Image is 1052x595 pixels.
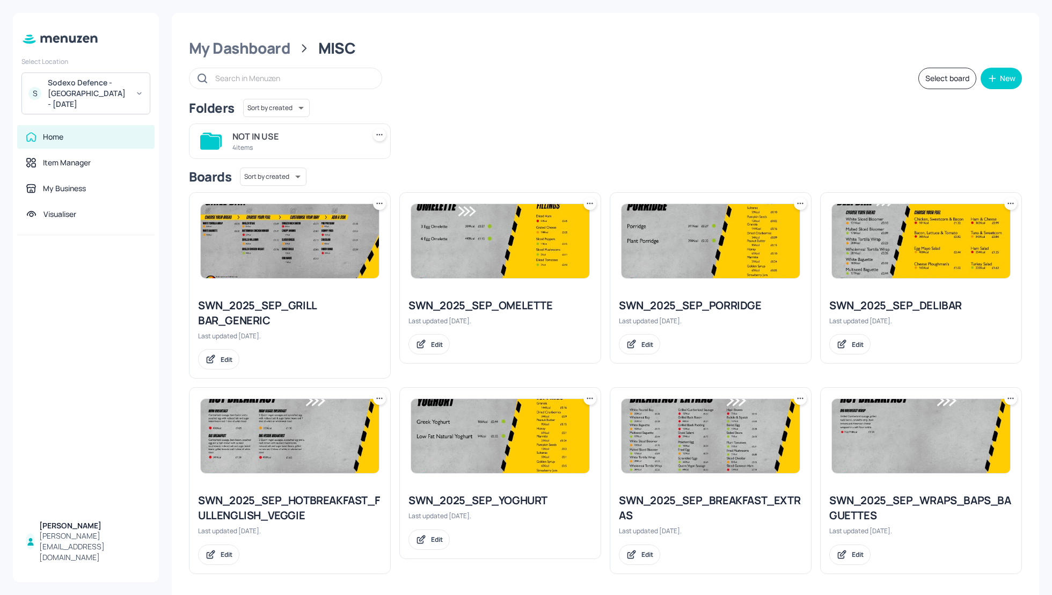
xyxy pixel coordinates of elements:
div: SWN_2025_SEP_PORRIDGE [619,298,802,313]
div: NOT IN USE [232,130,360,143]
input: Search in Menuzen [215,70,371,86]
div: Last updated [DATE]. [829,526,1013,535]
img: 2025-08-28-1756397019400fpeqr6qtji.jpeg [832,204,1010,278]
div: Last updated [DATE]. [619,316,802,325]
div: New [1000,75,1016,82]
div: Sort by created [243,97,310,119]
div: Last updated [DATE]. [829,316,1013,325]
button: New [981,68,1022,89]
div: SWN_2025_SEP_WRAPS_BAPS_BAGUETTES [829,493,1013,523]
div: SWN_2025_SEP_DELIBAR [829,298,1013,313]
img: 2025-05-08-1746719505198e6up6c369m.jpeg [411,399,589,473]
div: Edit [641,550,653,559]
img: 2025-08-28-1756397352802inlqxbuueq.jpeg [201,399,379,473]
div: Edit [431,340,443,349]
div: Last updated [DATE]. [198,331,382,340]
div: Home [43,132,63,142]
div: [PERSON_NAME] [39,520,146,531]
div: Last updated [DATE]. [408,511,592,520]
img: 2025-05-08-1746718824941w1h3e37qpte.jpeg [832,399,1010,473]
div: Edit [852,340,864,349]
div: Last updated [DATE]. [619,526,802,535]
div: Sodexo Defence - [GEOGRAPHIC_DATA] - [DATE] [48,77,129,110]
div: Folders [189,99,235,117]
div: [PERSON_NAME][EMAIL_ADDRESS][DOMAIN_NAME] [39,531,146,563]
img: 2025-05-09-1746791250835wdbbufmewt.jpeg [622,204,800,278]
img: 2025-08-28-1756397782780y66quphxpk.jpeg [622,399,800,473]
div: SWN_2025_SEP_BREAKFAST_EXTRAS [619,493,802,523]
div: Visualiser [43,209,76,220]
div: Edit [221,550,232,559]
div: SWN_2025_SEP_GRILL BAR_GENERIC [198,298,382,328]
div: 4 items [232,143,360,152]
div: Select Location [21,57,150,66]
div: Last updated [DATE]. [198,526,382,535]
div: My Business [43,183,86,194]
div: MISC [318,39,356,58]
div: S [28,87,41,100]
div: Edit [221,355,232,364]
div: Sort by created [240,166,306,187]
button: Select board [918,68,976,89]
img: 2025-08-28-1756395992336v3e59kk9va.jpeg [201,204,379,278]
div: Last updated [DATE]. [408,316,592,325]
div: Edit [852,550,864,559]
div: Edit [431,535,443,544]
div: Boards [189,168,231,185]
div: SWN_2025_SEP_OMELETTE [408,298,592,313]
div: SWN_2025_SEP_YOGHURT [408,493,592,508]
img: 2025-08-28-1756396234211pof7i6ew4j.jpeg [411,204,589,278]
div: SWN_2025_SEP_HOTBREAKFAST_FULLENGLISH_VEGGIE [198,493,382,523]
div: Item Manager [43,157,91,168]
div: My Dashboard [189,39,290,58]
div: Edit [641,340,653,349]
